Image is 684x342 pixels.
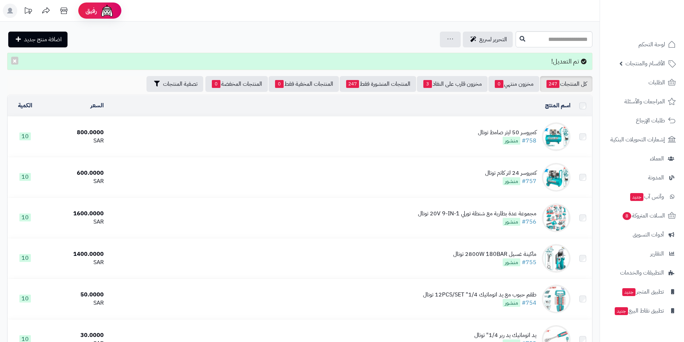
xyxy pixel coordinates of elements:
[46,258,104,267] div: SAR
[629,192,664,202] span: وآتس آب
[648,173,664,183] span: المدونة
[423,80,432,88] span: 3
[46,218,104,226] div: SAR
[542,122,571,151] img: ﻛﻣﺑﺭﻭﺳﺭ 50 ﻟﻳﺗﺭ ﺻﺎﻣﻁ ﺗﻭﺗﺎﻝ
[604,36,680,53] a: لوحة التحكم
[46,331,104,339] div: 30.0000
[522,258,536,267] a: #755
[19,4,37,20] a: تحديثات المنصة
[635,20,677,35] img: logo-2.png
[46,137,104,145] div: SAR
[630,193,643,201] span: جديد
[604,207,680,224] a: السلات المتروكة8
[622,211,665,221] span: السلات المتروكة
[522,217,536,226] a: #756
[479,35,507,44] span: التحرير لسريع
[604,150,680,167] a: العملاء
[540,76,592,92] a: كل المنتجات247
[495,80,503,88] span: 0
[614,306,664,316] span: تطبيق نقاط البيع
[46,299,104,307] div: SAR
[625,58,665,69] span: الأقسام والمنتجات
[488,76,539,92] a: مخزون منتهي0
[46,250,104,258] div: 1400.0000
[542,203,571,232] img: مجموعة عدة بطارية مع شنطة تورلي 20V 9-IN-1 توتال
[19,214,31,221] span: 10
[638,39,665,50] span: لوحة التحكم
[522,177,536,186] a: #757
[453,250,536,258] div: ماكينة غسيل 2800W 180BAR توتال
[650,154,664,164] span: العملاء
[163,80,197,88] span: تصفية المنتجات
[604,169,680,186] a: المدونة
[604,112,680,129] a: طلبات الإرجاع
[478,128,536,137] div: ﻛﻣﺑﺭﻭﺳﺭ 50 ﻟﻳﺗﺭ ﺻﺎﻣﻁ ﺗﻭﺗﺎﻝ
[622,288,636,296] span: جديد
[604,93,680,110] a: المراجعات والأسئلة
[542,244,571,273] img: ماكينة غسيل 2800W 180BAR توتال
[46,177,104,186] div: SAR
[623,212,631,220] span: 8
[24,35,62,44] span: اضافة منتج جديد
[474,331,536,339] div: يد اتوماتيك يد ربر 1/4" توتال
[503,299,520,307] span: منشور
[604,131,680,148] a: إشعارات التحويلات البنكية
[610,135,665,145] span: إشعارات التحويلات البنكية
[7,53,592,70] div: تم التعديل!
[615,307,628,315] span: جديد
[100,4,114,18] img: ai-face.png
[604,188,680,205] a: وآتس آبجديد
[503,177,520,185] span: منشور
[46,210,104,218] div: 1600.0000
[346,80,359,88] span: 247
[503,137,520,145] span: منشور
[604,264,680,281] a: التطبيقات والخدمات
[636,116,665,126] span: طلبات الإرجاع
[622,287,664,297] span: تطبيق المتجر
[418,210,536,218] div: مجموعة عدة بطارية مع شنطة تورلي 20V 9-IN-1 توتال
[650,249,664,259] span: التقارير
[46,169,104,177] div: 600.0000
[604,74,680,91] a: الطلبات
[648,78,665,88] span: الطلبات
[604,283,680,300] a: تطبيق المتجرجديد
[340,76,416,92] a: المنتجات المنشورة فقط247
[545,101,571,110] a: اسم المنتج
[463,32,513,47] a: التحرير لسريع
[46,128,104,137] div: 800.0000
[19,295,31,303] span: 10
[624,97,665,107] span: المراجعات والأسئلة
[522,299,536,307] a: #754
[633,230,664,240] span: أدوات التسويق
[8,32,68,47] a: اضافة منتج جديد
[604,226,680,243] a: أدوات التسويق
[275,80,284,88] span: 0
[503,258,520,266] span: منشور
[205,76,268,92] a: المنتجات المخفضة0
[11,57,18,65] button: ×
[417,76,488,92] a: مخزون قارب على النفاذ3
[604,302,680,319] a: تطبيق نقاط البيعجديد
[485,169,536,177] div: ﻛﻣﺑﺭﻭﺳﺭ 24 ﻟﺗﺭ ﻛﺎﺗﻡ ﺗﻭتال
[522,136,536,145] a: #758
[90,101,104,110] a: السعر
[19,173,31,181] span: 10
[620,268,664,278] span: التطبيقات والخدمات
[542,285,571,313] img: طقم حبوب مع يد اتوماتيك 1/4" 12PCS/SET توتال
[19,132,31,140] span: 10
[19,254,31,262] span: 10
[18,101,32,110] a: الكمية
[604,245,680,262] a: التقارير
[85,6,97,15] span: رفيق
[269,76,339,92] a: المنتجات المخفية فقط0
[423,291,536,299] div: طقم حبوب مع يد اتوماتيك 1/4" 12PCS/SET توتال
[46,291,104,299] div: 50.0000
[146,76,203,92] button: تصفية المنتجات
[542,163,571,192] img: ﻛﻣﺑﺭﻭﺳﺭ 24 ﻟﺗﺭ ﻛﺎﺗﻡ ﺗﻭتال
[212,80,220,88] span: 0
[546,80,559,88] span: 247
[503,218,520,226] span: منشور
